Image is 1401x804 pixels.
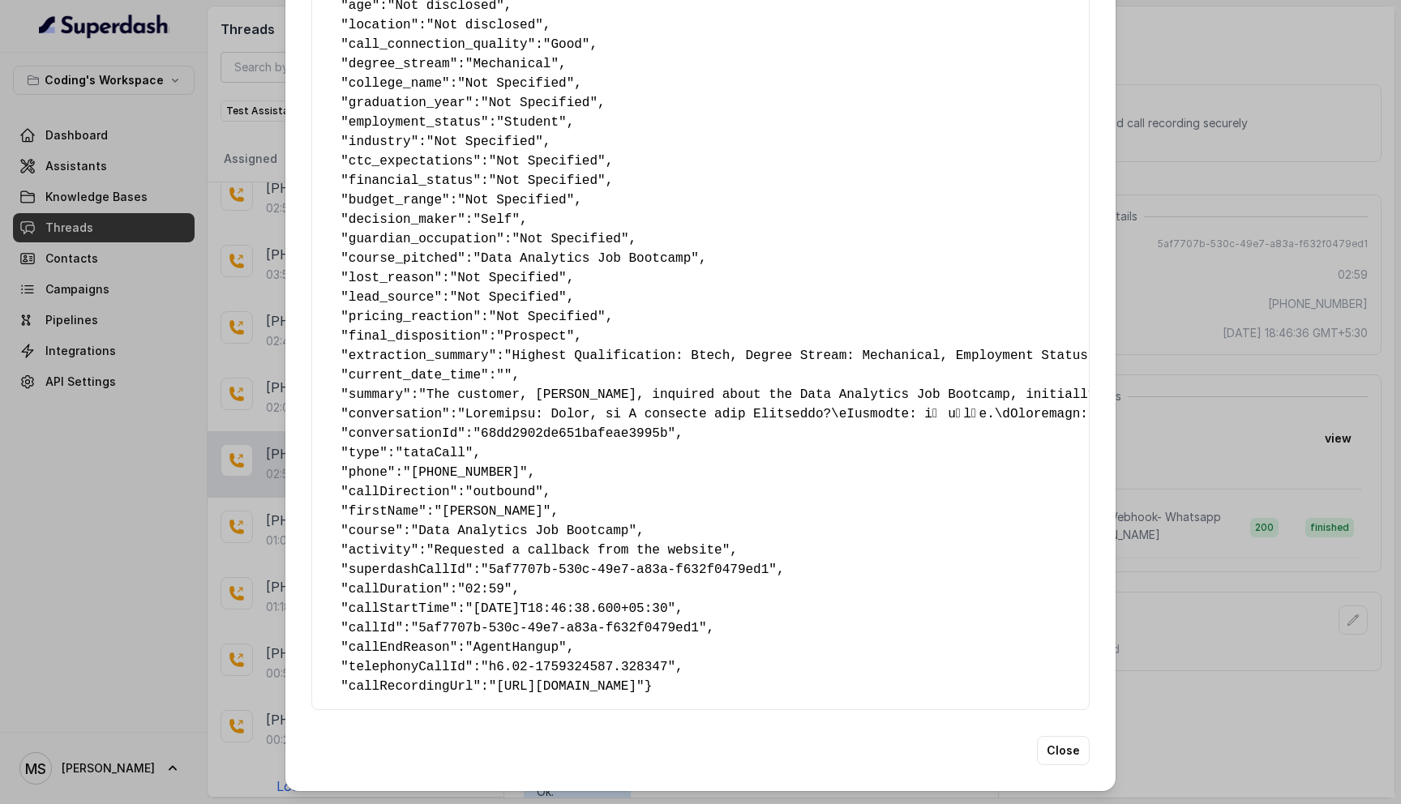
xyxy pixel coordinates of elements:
span: budget_range [349,193,442,207]
span: conversationId [349,426,457,441]
span: "Not Specified" [489,173,606,188]
span: "Not Specified" [457,193,574,207]
span: "Data Analytics Job Bootcamp" [473,251,698,266]
span: lead_source [349,290,435,305]
span: degree_stream [349,57,450,71]
span: "" [496,368,512,383]
span: "Mechanical" [465,57,559,71]
span: phone [349,465,388,480]
span: callDirection [349,485,450,499]
span: "tataCall" [395,446,473,460]
span: conversation [349,407,442,421]
span: "Not Specified" [426,135,543,149]
span: callStartTime [349,601,450,616]
span: financial_status [349,173,473,188]
button: Close [1037,736,1090,765]
span: superdashCallId [349,562,465,577]
span: "Not Specified" [489,310,606,324]
span: "Not Specified" [457,76,574,91]
span: "AgentHangup" [465,640,567,655]
span: type [349,446,379,460]
span: pricing_reaction [349,310,473,324]
span: "Student" [496,115,566,130]
span: final_disposition [349,329,481,344]
span: "[PHONE_NUMBER]" [403,465,528,480]
span: "Not disclosed" [426,18,543,32]
span: "Not Specified" [512,232,628,246]
span: callRecordingUrl [349,679,473,694]
span: "[URL][DOMAIN_NAME]" [489,679,645,694]
span: "[DATE]T18:46:38.600+05:30" [465,601,675,616]
span: "[PERSON_NAME]" [434,504,551,519]
span: "68dd2902de651bafeae3995b" [473,426,675,441]
span: extraction_summary [349,349,489,363]
span: decision_maker [349,212,457,227]
span: callDuration [349,582,442,597]
span: "Data Analytics Job Bootcamp" [411,524,636,538]
span: "Prospect" [496,329,574,344]
span: "Requested a callback from the website" [426,543,730,558]
span: "Not Specified" [450,271,567,285]
span: industry [349,135,411,149]
span: "5af7707b-530c-49e7-a83a-f632f0479ed1" [481,562,777,577]
span: summary [349,387,403,402]
span: callEndReason [349,640,450,655]
span: "outbound" [465,485,543,499]
span: activity [349,543,411,558]
span: "Not Specified" [481,96,598,110]
span: guardian_occupation [349,232,496,246]
span: "Good" [543,37,590,52]
span: ctc_expectations [349,154,473,169]
span: call_connection_quality [349,37,528,52]
span: "Not Specified" [489,154,606,169]
span: course_pitched [349,251,457,266]
span: "5af7707b-530c-49e7-a83a-f632f0479ed1" [411,621,707,635]
span: current_date_time [349,368,481,383]
span: "h6.02-1759324587.328347" [481,660,675,674]
span: course [349,524,396,538]
span: firstName [349,504,418,519]
span: college_name [349,76,442,91]
span: callId [349,621,396,635]
span: "02:59" [457,582,512,597]
span: lost_reason [349,271,435,285]
span: "Not Specified" [450,290,567,305]
span: graduation_year [349,96,465,110]
span: telephonyCallId [349,660,465,674]
span: "Self" [473,212,520,227]
span: location [349,18,411,32]
span: employment_status [349,115,481,130]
